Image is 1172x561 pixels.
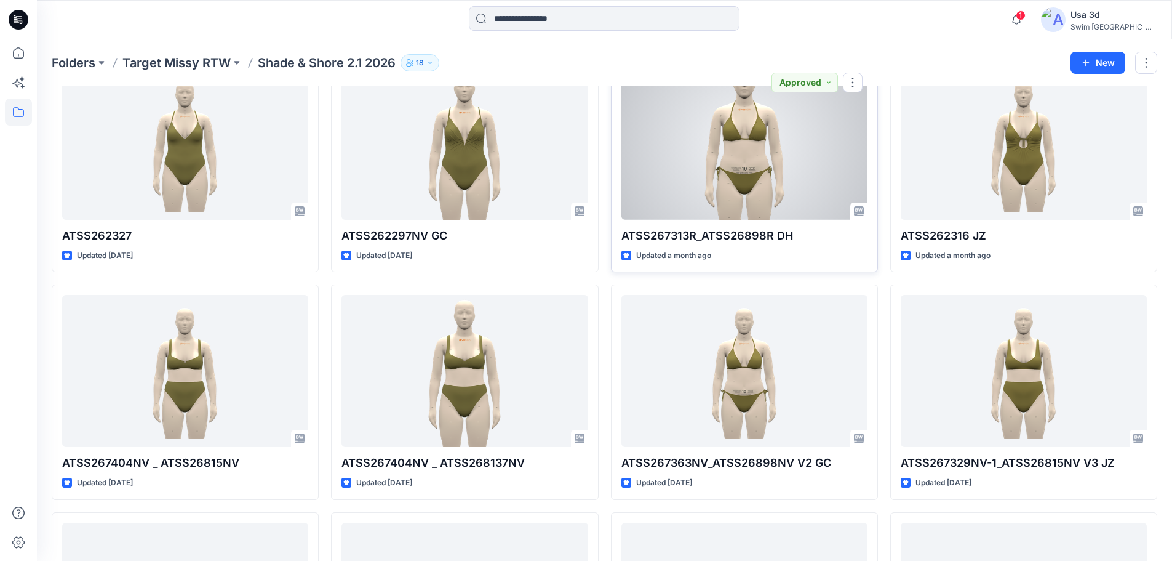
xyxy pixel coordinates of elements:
a: ATSS267404NV _ ATSS268137NV [341,295,588,447]
p: ATSS262327 [62,227,308,244]
p: ATSS267313R_ATSS26898R DH [621,227,867,244]
p: Updated a month ago [915,249,991,262]
p: ATSS267363NV_ATSS26898NV V2 GC [621,454,867,472]
span: 1 [1016,10,1026,20]
a: ATSS267329NV-1_ATSS26815NV V3 JZ [901,295,1147,447]
a: ATSS262327 [62,68,308,220]
p: 18 [416,56,424,70]
p: ATSS262297NV GC [341,227,588,244]
p: Updated a month ago [636,249,711,262]
button: New [1070,52,1125,74]
button: 18 [401,54,439,71]
p: ATSS267404NV _ ATSS26815NV [62,454,308,472]
a: ATSS267404NV _ ATSS26815NV [62,295,308,447]
p: Updated [DATE] [356,249,412,262]
p: Updated [DATE] [915,477,971,490]
a: ATSS262297NV GC [341,68,588,220]
p: ATSS267329NV-1_ATSS26815NV V3 JZ [901,454,1147,472]
div: Usa 3d [1070,7,1157,22]
div: Swim [GEOGRAPHIC_DATA] [1070,22,1157,31]
a: Target Missy RTW [122,54,231,71]
a: Folders [52,54,95,71]
a: ATSS267363NV_ATSS26898NV V2 GC [621,295,867,447]
a: ATSS267313R_ATSS26898R DH [621,68,867,220]
p: Updated [DATE] [636,477,692,490]
p: Updated [DATE] [356,477,412,490]
a: ATSS262316 JZ [901,68,1147,220]
p: ATSS262316 JZ [901,227,1147,244]
p: ATSS267404NV _ ATSS268137NV [341,454,588,472]
p: Updated [DATE] [77,249,133,262]
img: avatar [1041,7,1066,32]
p: Shade & Shore 2.1 2026 [258,54,396,71]
p: Updated [DATE] [77,477,133,490]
